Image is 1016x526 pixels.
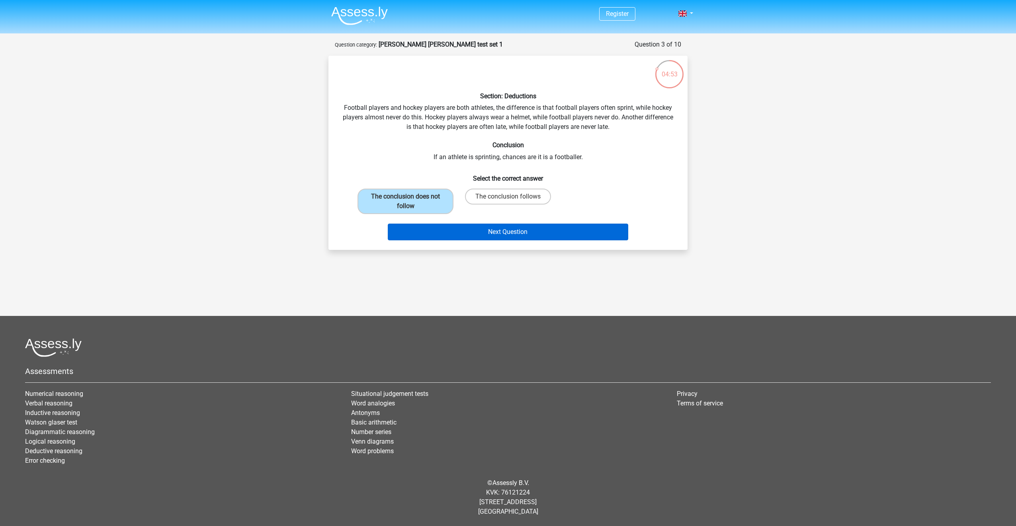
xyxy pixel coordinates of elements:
[351,409,380,417] a: Antonyms
[379,41,503,48] strong: [PERSON_NAME] [PERSON_NAME] test set 1
[25,338,82,357] img: Assessly logo
[19,472,997,523] div: © KVK: 76121224 [STREET_ADDRESS] [GEOGRAPHIC_DATA]
[25,366,991,376] h5: Assessments
[388,224,629,240] button: Next Question
[351,428,391,436] a: Number series
[25,419,77,426] a: Watson glaser test
[351,399,395,407] a: Word analogies
[351,419,397,426] a: Basic arithmetic
[25,409,80,417] a: Inductive reasoning
[341,92,675,100] h6: Section: Deductions
[341,141,675,149] h6: Conclusion
[606,10,629,18] a: Register
[655,59,684,79] div: 04:53
[25,438,75,445] a: Logical reasoning
[351,438,394,445] a: Venn diagrams
[351,447,394,455] a: Word problems
[635,40,681,49] div: Question 3 of 10
[341,168,675,182] h6: Select the correct answer
[25,457,65,464] a: Error checking
[677,399,723,407] a: Terms of service
[351,390,428,397] a: Situational judgement tests
[331,6,388,25] img: Assessly
[358,189,453,214] label: The conclusion does not follow
[492,479,529,487] a: Assessly B.V.
[25,428,95,436] a: Diagrammatic reasoning
[335,42,377,48] small: Question category:
[465,189,551,205] label: The conclusion follows
[25,390,83,397] a: Numerical reasoning
[25,399,72,407] a: Verbal reasoning
[677,390,698,397] a: Privacy
[25,447,82,455] a: Deductive reasoning
[332,62,684,244] div: Football players and hockey players are both athletes, the difference is that football players of...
